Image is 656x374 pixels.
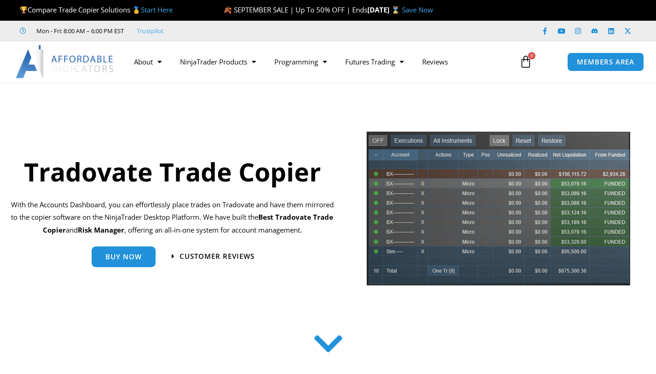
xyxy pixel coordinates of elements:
a: 0 [505,48,546,75]
p: With the Accounts Dashboard, you can effortlessly place trades on Tradovate and have them mirrore... [7,199,338,237]
a: Futures Trading [336,51,413,72]
span: 🍂 SEPTEMBER SALE | Up To 50% OFF | Ends [223,5,367,14]
a: Customer Reviews [172,253,255,260]
span: Buy Now [105,253,142,260]
a: Save Now [402,5,433,14]
a: MEMBERS AREA [567,53,644,71]
span: 0 [528,52,535,59]
a: Trustpilot [137,25,163,36]
img: LogoAI | Affordable Indicators – NinjaTrader [16,45,115,78]
nav: Menu [125,51,512,72]
span: MEMBERS AREA [577,58,634,65]
a: Reviews [413,51,457,72]
span: Customer Reviews [180,253,255,260]
span: Mon - Fri: 8:00 AM – 6:00 PM EST [34,25,124,36]
a: Programming [265,51,336,72]
img: 🏆 [20,6,27,13]
strong: [DATE] ⌛ [367,5,402,14]
h1: Tradovate Trade Copier [7,154,338,189]
a: NinjaTrader Products [171,51,265,72]
img: tradecopier | Affordable Indicators – NinjaTrader [366,130,631,293]
a: Buy Now [92,246,156,267]
span: Compare Trade Copier Solutions 🥇 [20,5,173,14]
strong: Risk Manager [78,225,124,234]
a: About [125,51,171,72]
a: Start Here [141,5,173,14]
